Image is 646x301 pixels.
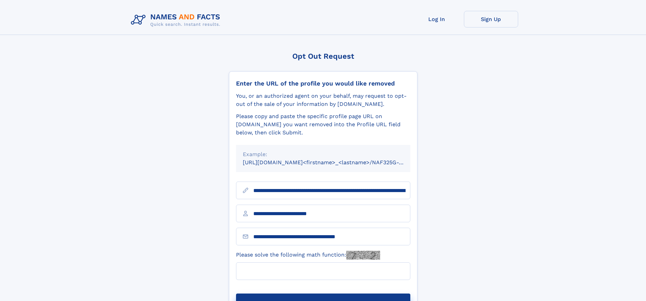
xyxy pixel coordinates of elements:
div: Please copy and paste the specific profile page URL on [DOMAIN_NAME] you want removed into the Pr... [236,112,410,137]
a: Log In [410,11,464,27]
div: Enter the URL of the profile you would like removed [236,80,410,87]
div: You, or an authorized agent on your behalf, may request to opt-out of the sale of your informatio... [236,92,410,108]
div: Example: [243,150,404,158]
a: Sign Up [464,11,518,27]
small: [URL][DOMAIN_NAME]<firstname>_<lastname>/NAF325G-xxxxxxxx [243,159,423,166]
label: Please solve the following math function: [236,251,380,260]
div: Opt Out Request [229,52,417,60]
img: Logo Names and Facts [128,11,226,29]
